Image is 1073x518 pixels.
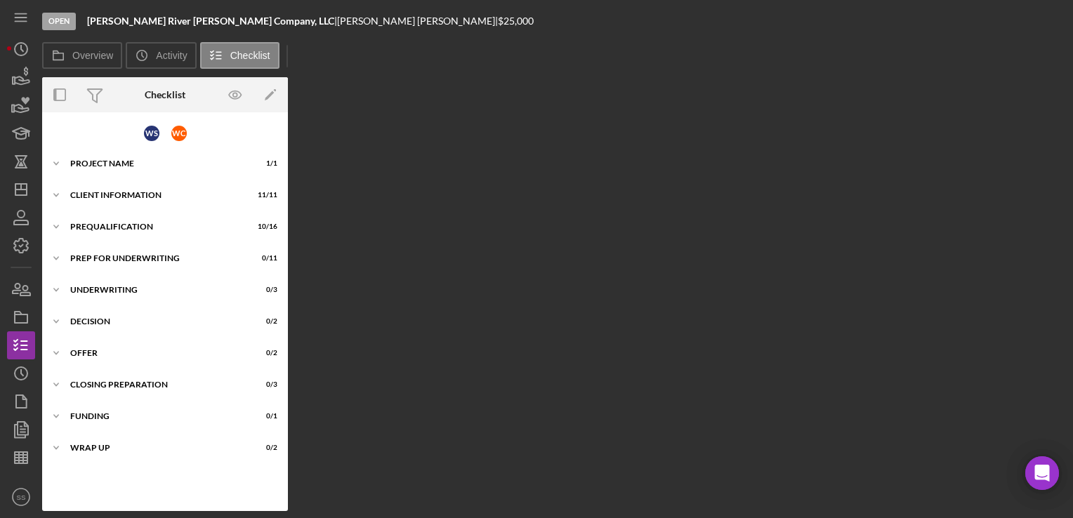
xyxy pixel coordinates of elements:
[230,50,270,61] label: Checklist
[70,286,242,294] div: Underwriting
[17,493,26,501] text: SS
[144,126,159,141] div: W S
[70,444,242,452] div: Wrap Up
[252,317,277,326] div: 0 / 2
[337,15,498,27] div: [PERSON_NAME] [PERSON_NAME] |
[252,444,277,452] div: 0 / 2
[70,412,242,420] div: Funding
[1025,456,1059,490] div: Open Intercom Messenger
[87,15,334,27] b: [PERSON_NAME] River [PERSON_NAME] Company, LLC
[252,191,277,199] div: 11 / 11
[156,50,187,61] label: Activity
[252,380,277,389] div: 0 / 3
[498,15,534,27] span: $25,000
[252,349,277,357] div: 0 / 2
[171,126,187,141] div: W C
[42,42,122,69] button: Overview
[252,223,277,231] div: 10 / 16
[126,42,196,69] button: Activity
[200,42,279,69] button: Checklist
[70,380,242,389] div: Closing Preparation
[252,159,277,168] div: 1 / 1
[7,483,35,511] button: SS
[72,50,113,61] label: Overview
[70,254,242,263] div: Prep for Underwriting
[145,89,185,100] div: Checklist
[70,191,242,199] div: Client Information
[42,13,76,30] div: Open
[252,412,277,420] div: 0 / 1
[70,223,242,231] div: Prequalification
[70,159,242,168] div: Project Name
[70,349,242,357] div: Offer
[70,317,242,326] div: Decision
[87,15,337,27] div: |
[252,286,277,294] div: 0 / 3
[252,254,277,263] div: 0 / 11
